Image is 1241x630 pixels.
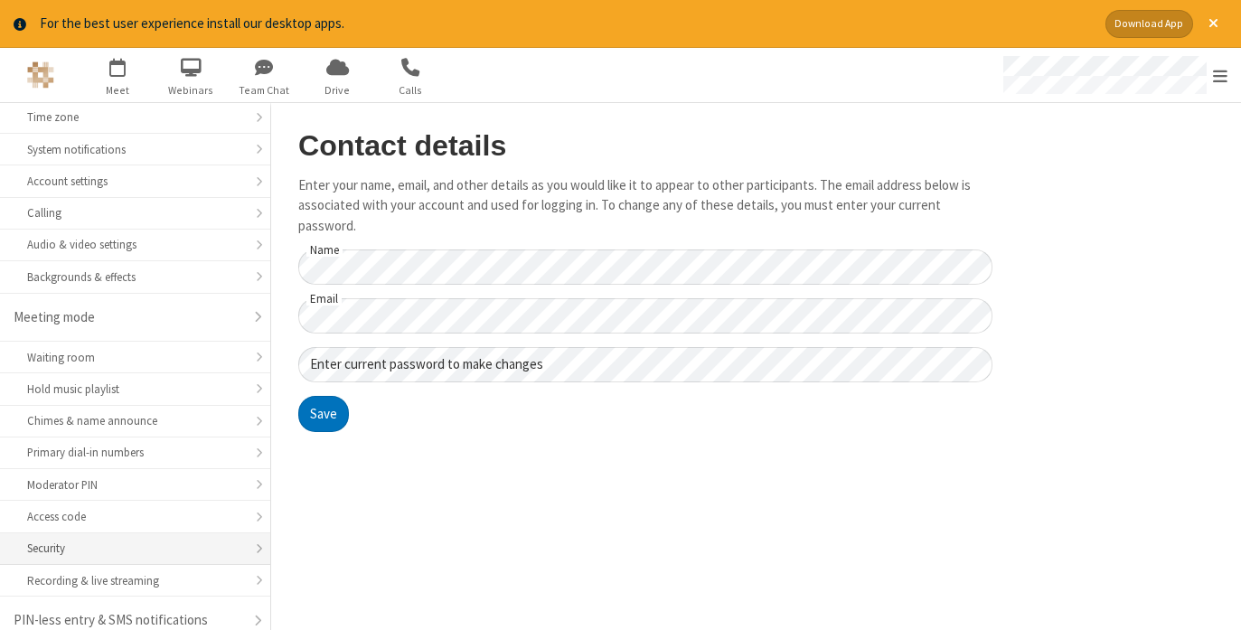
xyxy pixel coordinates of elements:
div: Audio & video settings [27,236,243,253]
img: QA Selenium DO NOT DELETE OR CHANGE [27,61,54,89]
div: Hold music playlist [27,381,243,398]
div: Access code [27,508,243,525]
div: Primary dial-in numbers [27,444,243,461]
button: Download App [1105,10,1193,38]
div: System notifications [27,141,243,158]
div: Moderator PIN [27,476,243,494]
input: Enter current password to make changes [298,347,992,382]
span: Drive [304,82,371,99]
input: Email [298,298,992,334]
div: Calling [27,204,243,221]
div: Chimes & name announce [27,412,243,429]
p: Enter your name, email, and other details as you would like it to appear to other participants. T... [298,175,992,237]
div: Time zone [27,108,243,126]
div: For the best user experience install our desktop apps. [40,14,1092,34]
div: Security [27,540,243,557]
span: Calls [377,82,445,99]
button: Close alert [1199,10,1227,38]
button: Save [298,396,349,432]
div: Backgrounds & effects [27,268,243,286]
iframe: Chat [1196,583,1227,617]
div: Recording & live streaming [27,572,243,589]
input: Name [298,249,992,285]
div: Waiting room [27,349,243,366]
div: Account settings [27,173,243,190]
span: Webinars [157,82,225,99]
button: Logo [6,48,74,102]
div: Open menu [986,48,1241,102]
span: Meet [84,82,152,99]
div: Meeting mode [14,307,243,328]
span: Team Chat [230,82,298,99]
h2: Contact details [298,130,992,162]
